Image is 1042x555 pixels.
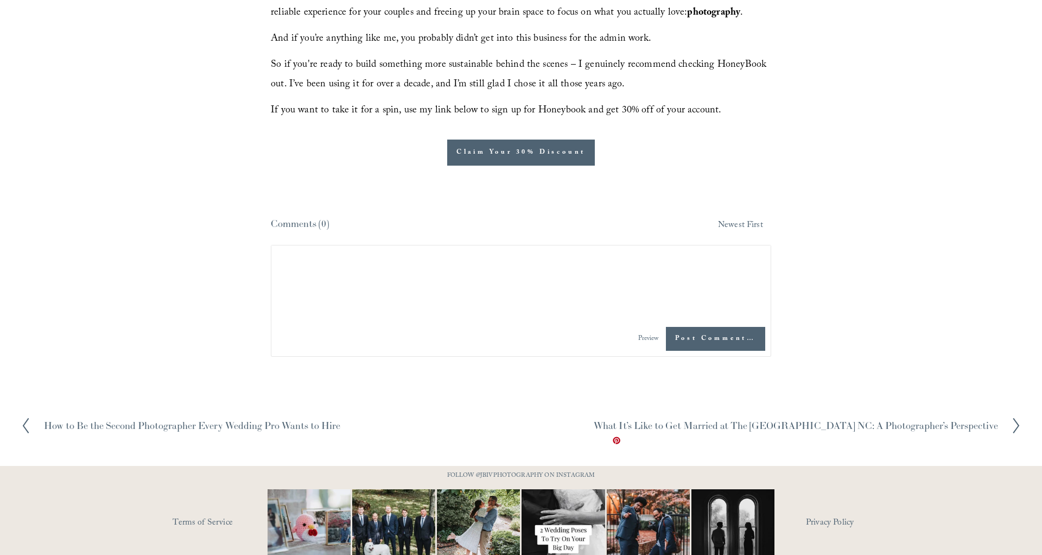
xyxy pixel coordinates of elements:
[271,57,769,93] span: So if you're ready to build something more sustainable behind the scenes – I genuinely recommend ...
[271,31,651,48] span: And if you’re anything like me, you probably didn’t get into this business for the admin work.
[594,421,998,431] h2: What It’s Like to Get Married at The [GEOGRAPHIC_DATA] NC: A Photographer’s Perspective
[806,515,901,532] a: Privacy Policy
[271,103,721,119] span: If you want to take it for a spin, use my link below to sign up for Honeybook and get 30% off of ...
[426,470,616,482] p: FOLLOW @JBIVPHOTOGRAPHY ON INSTAGRAM
[271,217,329,230] span: Comments (0)
[21,417,340,434] a: How to Be the Second Photographer Every Wedding Pro Wants to Hire
[594,417,1021,434] a: What It’s Like to Get Married at The [GEOGRAPHIC_DATA] NC: A Photographer’s Perspective
[447,140,595,166] a: Claim Your 30% Discount
[612,436,621,445] a: Pin it!
[666,327,765,351] span: Post Comment…
[173,515,299,532] a: Terms of Service
[638,333,659,344] span: Preview
[687,5,740,22] strong: photography
[44,421,340,431] h2: How to Be the Second Photographer Every Wedding Pro Wants to Hire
